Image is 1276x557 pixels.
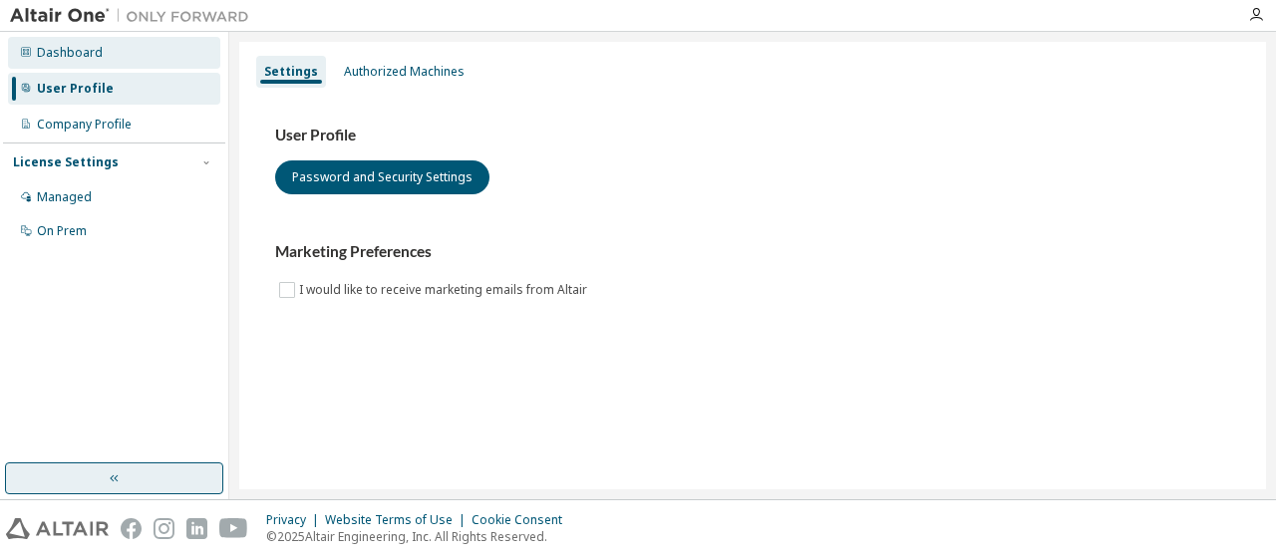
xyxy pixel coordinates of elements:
h3: Marketing Preferences [275,242,1230,262]
img: facebook.svg [121,518,142,539]
img: linkedin.svg [186,518,207,539]
div: Cookie Consent [472,512,574,528]
div: Managed [37,189,92,205]
div: On Prem [37,223,87,239]
p: © 2025 Altair Engineering, Inc. All Rights Reserved. [266,528,574,545]
div: License Settings [13,154,119,170]
img: altair_logo.svg [6,518,109,539]
div: Authorized Machines [344,64,465,80]
div: Settings [264,64,318,80]
div: Dashboard [37,45,103,61]
div: User Profile [37,81,114,97]
img: Altair One [10,6,259,26]
h3: User Profile [275,126,1230,145]
div: Company Profile [37,117,132,133]
img: youtube.svg [219,518,248,539]
div: Website Terms of Use [325,512,472,528]
div: Privacy [266,512,325,528]
label: I would like to receive marketing emails from Altair [299,278,591,302]
img: instagram.svg [154,518,174,539]
button: Password and Security Settings [275,160,489,194]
